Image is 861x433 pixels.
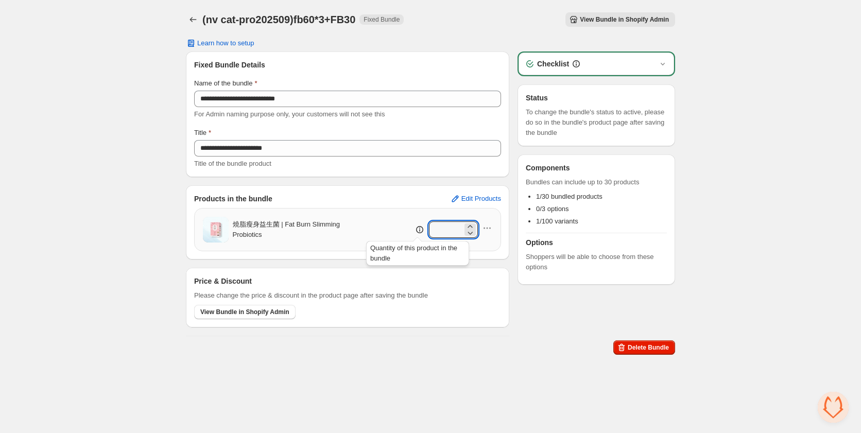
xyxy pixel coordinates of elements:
[536,193,602,200] span: 1/30 bundled products
[364,15,400,24] span: Fixed Bundle
[536,205,569,213] span: 0/3 options
[536,217,578,225] span: 1/100 variants
[194,290,428,301] span: Please change the price & discount in the product page after saving the bundle
[818,392,849,423] div: 开放式聊天
[580,15,669,24] span: View Bundle in Shopify Admin
[526,93,667,103] h3: Status
[526,237,667,248] h3: Options
[537,59,569,69] h3: Checklist
[194,128,211,138] label: Title
[197,39,254,47] span: Learn how to setup
[194,160,271,167] span: Title of the bundle product
[194,60,501,70] h3: Fixed Bundle Details
[526,107,667,138] span: To change the bundle's status to active, please do so in the bundle's product page after saving t...
[194,305,296,319] button: View Bundle in Shopify Admin
[461,195,501,203] span: Edit Products
[613,340,675,355] button: Delete Bundle
[526,177,667,187] span: Bundles can include up to 30 products
[200,308,289,316] span: View Bundle in Shopify Admin
[186,12,200,27] button: Back
[526,252,667,272] span: Shoppers will be able to choose from these options
[194,78,257,89] label: Name of the bundle
[180,36,261,50] button: Learn how to setup
[194,194,272,204] h3: Products in the bundle
[194,276,252,286] h3: Price & Discount
[233,219,370,240] span: 燒脂瘦身益生菌 | Fat Burn Slimming Probiotics
[565,12,675,27] button: View Bundle in Shopify Admin
[203,217,229,243] img: 燒脂瘦身益生菌 | Fat Burn Slimming Probiotics
[628,343,669,352] span: Delete Bundle
[444,190,507,207] button: Edit Products
[526,163,570,173] h3: Components
[194,110,385,118] span: For Admin naming purpose only, your customers will not see this
[202,13,355,26] h1: (nv cat-pro202509)fb60*3+FB30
